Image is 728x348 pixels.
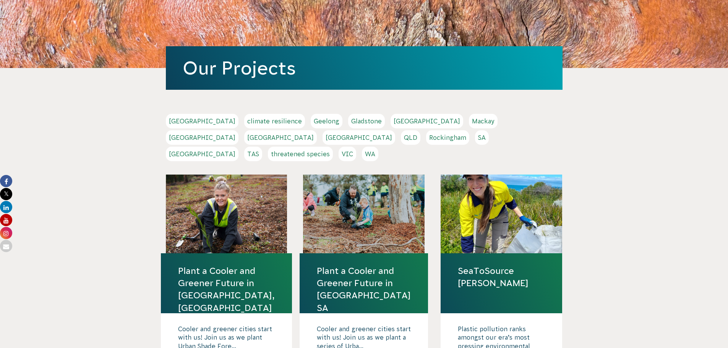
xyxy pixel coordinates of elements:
a: Geelong [311,114,342,128]
a: Plant a Cooler and Greener Future in [GEOGRAPHIC_DATA], [GEOGRAPHIC_DATA] [178,265,275,314]
a: Plant a Cooler and Greener Future in [GEOGRAPHIC_DATA] SA [317,265,411,314]
a: Rockingham [426,130,469,145]
a: [GEOGRAPHIC_DATA] [244,130,317,145]
a: SA [475,130,489,145]
a: QLD [401,130,420,145]
a: Our Projects [183,58,296,78]
a: [GEOGRAPHIC_DATA] [166,114,238,128]
a: [GEOGRAPHIC_DATA] [323,130,395,145]
a: [GEOGRAPHIC_DATA] [391,114,463,128]
a: TAS [244,147,262,161]
a: SeaToSource [PERSON_NAME] [458,265,545,289]
a: threatened species [268,147,333,161]
a: WA [362,147,378,161]
a: [GEOGRAPHIC_DATA] [166,130,238,145]
a: Mackay [469,114,498,128]
a: [GEOGRAPHIC_DATA] [166,147,238,161]
a: Gladstone [348,114,385,128]
a: VIC [339,147,356,161]
a: climate resilience [244,114,305,128]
